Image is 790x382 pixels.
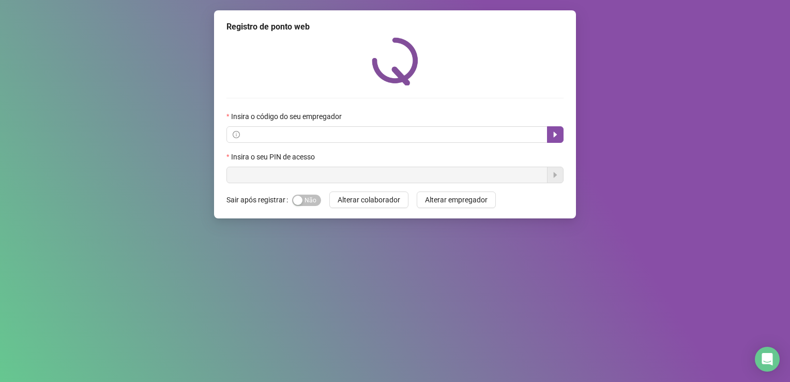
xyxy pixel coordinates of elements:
[226,21,564,33] div: Registro de ponto web
[233,131,240,138] span: info-circle
[425,194,488,205] span: Alterar empregador
[551,130,559,139] span: caret-right
[755,347,780,372] div: Open Intercom Messenger
[417,192,496,208] button: Alterar empregador
[226,192,292,208] label: Sair após registrar
[226,111,348,122] label: Insira o código do seu empregador
[329,192,408,208] button: Alterar colaborador
[226,151,322,163] label: Insira o seu PIN de acesso
[338,194,400,205] span: Alterar colaborador
[372,37,418,85] img: QRPoint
